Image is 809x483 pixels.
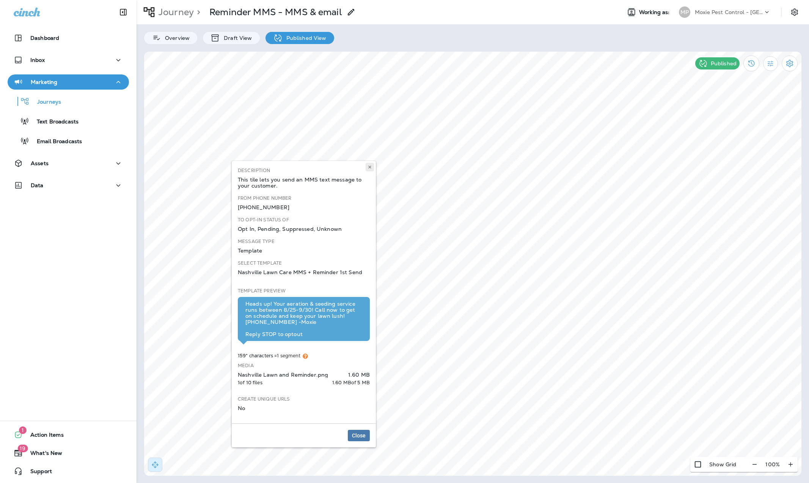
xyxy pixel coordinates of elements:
[238,217,289,223] label: To Opt-In Status Of
[161,35,190,41] p: Overview
[8,30,129,46] button: Dashboard
[238,363,254,369] label: Media
[348,430,370,441] button: Close
[763,56,778,71] button: Filter Statistics
[8,52,129,68] button: Inbox
[348,372,370,378] div: 1.60 MB
[8,464,129,479] button: Support
[113,5,134,20] button: Collapse Sidebar
[8,178,129,193] button: Data
[238,372,346,378] div: Nashville Lawn and Reminder.png
[23,468,52,477] span: Support
[156,6,194,18] p: Journey
[30,35,59,41] p: Dashboard
[695,9,763,15] p: Moxie Pest Control - [GEOGRAPHIC_DATA] [GEOGRAPHIC_DATA]
[8,93,129,109] button: Journeys
[209,6,342,18] p: Reminder MMS - MMS & email
[29,118,79,126] p: Text Broadcasts
[8,156,129,171] button: Assets
[238,167,370,189] div: This tile lets you send an MMS text message to your customer.
[194,6,200,18] p: >
[31,79,57,85] p: Marketing
[220,35,252,41] p: Draft View
[238,167,270,174] label: Description
[238,405,370,411] div: No
[30,99,61,106] p: Journeys
[17,445,28,452] span: 19
[332,380,370,386] p: 1.60 MB of 5 MB
[238,204,370,210] div: [PHONE_NUMBER]
[277,352,300,359] span: 1 segment
[238,352,308,359] span: 159* characters =
[8,133,129,149] button: Email Broadcasts
[238,248,370,254] div: Template
[765,461,780,467] p: 100 %
[238,269,370,275] div: Nashville Lawn Care MMS + Reminder 1st Send
[238,380,262,386] p: 1 of 10 files
[31,160,49,166] p: Assets
[679,6,690,18] div: MP
[30,57,45,63] p: Inbox
[788,5,801,19] button: Settings
[238,238,275,245] label: Message Type
[352,433,366,438] span: Close
[283,35,327,41] p: Published View
[23,450,62,459] span: What's New
[238,260,282,266] label: Select Template
[238,195,291,201] label: From Phone Number
[19,426,27,434] span: 1
[711,60,737,66] p: Published
[639,9,671,16] span: Working as:
[8,427,129,442] button: 1Action Items
[238,288,286,294] label: Template Preview
[245,301,362,337] div: Heads up! Your aeration & seeding service runs between 8/25-9/30! Call now to get on schedule and...
[29,138,82,145] p: Email Broadcasts
[8,113,129,129] button: Text Broadcasts
[238,396,290,402] label: Create Unique URLs
[238,226,370,232] div: Opt In, Pending, Suppressed, Unknown
[743,55,759,71] button: View Changelog
[782,55,798,71] button: Settings
[8,445,129,461] button: 19What's New
[709,461,736,467] p: Show Grid
[31,182,44,188] p: Data
[8,74,129,90] button: Marketing
[23,432,64,441] span: Action Items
